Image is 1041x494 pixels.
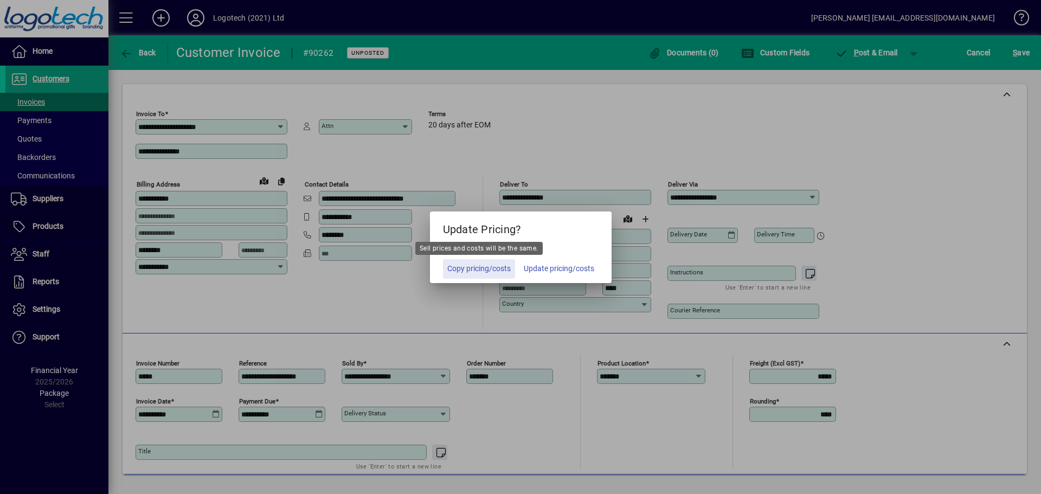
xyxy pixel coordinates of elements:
button: Copy pricing/costs [443,259,515,279]
div: Sell prices and costs will be the same. [415,242,543,255]
span: Update pricing/costs [524,263,594,274]
span: Copy pricing/costs [447,263,511,274]
h5: Update Pricing? [430,211,612,243]
button: Update pricing/costs [519,259,599,279]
